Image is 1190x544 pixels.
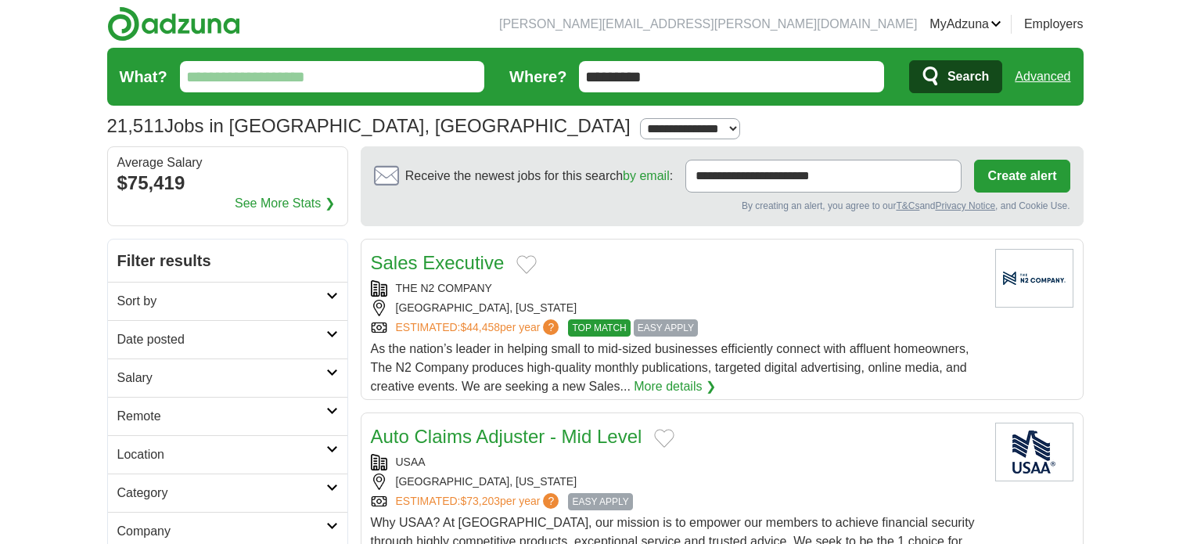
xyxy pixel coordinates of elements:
li: [PERSON_NAME][EMAIL_ADDRESS][PERSON_NAME][DOMAIN_NAME] [499,15,917,34]
span: $44,458 [460,321,500,333]
button: Create alert [974,160,1070,193]
span: ? [543,319,559,335]
a: USAA [396,456,426,468]
h2: Category [117,484,326,503]
label: What? [120,65,167,88]
a: Advanced [1015,61,1070,92]
a: Remote [108,397,347,435]
a: Auto Claims Adjuster - Mid Level [371,426,642,447]
a: Privacy Notice [935,200,995,211]
button: Search [909,60,1002,93]
img: USAA logo [995,423,1073,481]
h2: Date posted [117,330,326,349]
a: Salary [108,358,347,397]
a: T&Cs [896,200,919,211]
a: More details ❯ [634,377,716,396]
div: Average Salary [117,157,338,169]
h2: Remote [117,407,326,426]
span: EASY APPLY [634,319,698,337]
a: Sort by [108,282,347,320]
a: See More Stats ❯ [235,194,335,213]
a: by email [623,169,670,182]
h2: Salary [117,369,326,387]
div: [GEOGRAPHIC_DATA], [US_STATE] [371,474,983,490]
h2: Company [117,522,326,541]
a: Sales Executive [371,252,505,273]
div: $75,419 [117,169,338,197]
a: Employers [1024,15,1084,34]
span: Receive the newest jobs for this search : [405,167,673,186]
label: Where? [509,65,566,88]
span: Search [947,61,989,92]
h2: Sort by [117,292,326,311]
a: MyAdzuna [929,15,1001,34]
span: EASY APPLY [568,493,632,510]
button: Add to favorite jobs [516,255,537,274]
span: TOP MATCH [568,319,630,337]
span: ? [543,493,559,509]
div: By creating an alert, you agree to our and , and Cookie Use. [374,199,1070,213]
img: Company logo [995,249,1073,308]
a: Category [108,474,347,512]
span: As the nation’s leader in helping small to mid-sized businesses efficiently connect with affluent... [371,342,969,393]
a: Date posted [108,320,347,358]
div: [GEOGRAPHIC_DATA], [US_STATE] [371,300,983,316]
span: $73,203 [460,495,500,507]
a: ESTIMATED:$73,203per year? [396,493,563,510]
h2: Location [117,445,326,464]
button: Add to favorite jobs [654,429,674,448]
img: Adzuna logo [107,6,240,41]
h1: Jobs in [GEOGRAPHIC_DATA], [GEOGRAPHIC_DATA] [107,115,631,136]
div: THE N2 COMPANY [371,280,983,297]
h2: Filter results [108,240,347,282]
span: 21,511 [107,112,164,140]
a: Location [108,435,347,474]
a: ESTIMATED:$44,458per year? [396,319,563,337]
